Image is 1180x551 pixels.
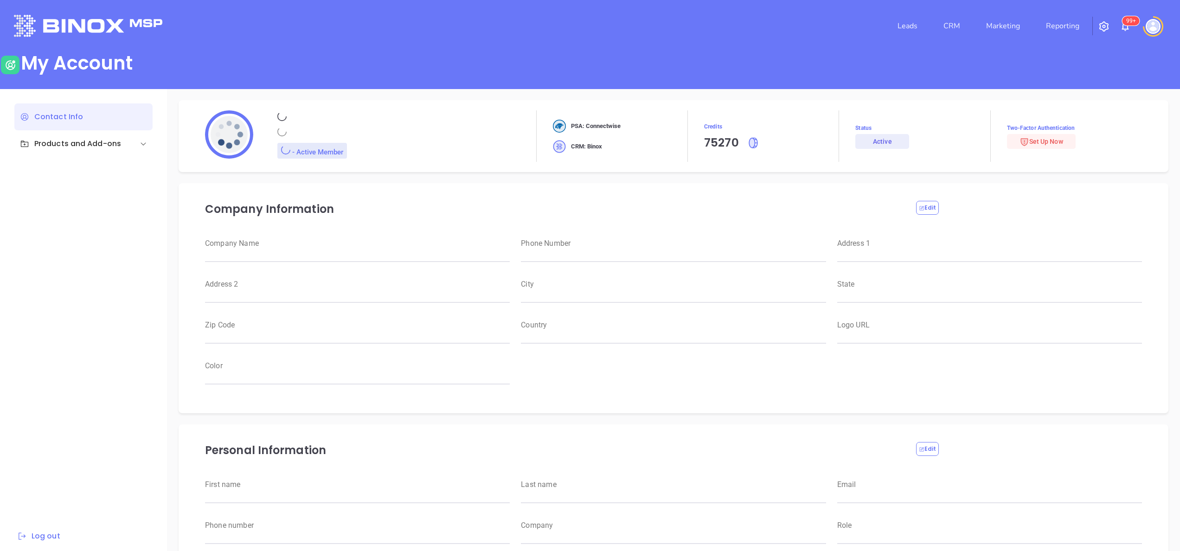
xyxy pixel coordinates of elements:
[21,52,133,74] div: My Account
[837,247,1142,262] input: weight
[1120,21,1131,32] img: iconNotification
[205,442,905,459] p: Personal Information
[916,201,939,215] button: Edit
[704,134,739,152] div: 75270
[916,442,939,456] button: Edit
[14,15,162,37] img: logo
[277,143,347,159] div: - Active Member
[20,138,121,149] div: Products and Add-ons
[14,130,153,157] div: Products and Add-ons
[553,140,566,153] img: crm
[205,240,510,247] label: Company Name
[553,120,621,133] div: PSA: Connectwise
[205,488,510,503] input: weight
[521,281,826,288] label: City
[205,529,510,544] input: weight
[521,488,826,503] input: weight
[521,522,826,529] label: Company
[1,56,19,74] img: user
[837,522,1142,529] label: Role
[837,481,1142,488] label: Email
[205,281,510,288] label: Address 2
[205,247,510,262] input: weight
[1042,17,1083,35] a: Reporting
[521,529,826,544] input: weight
[704,121,839,132] span: Credits
[205,329,510,344] input: weight
[837,488,1142,503] input: weight
[205,201,905,218] p: Company Information
[553,120,566,133] img: crm
[1098,21,1109,32] img: iconSetting
[521,240,826,247] label: Phone Number
[205,522,510,529] label: Phone number
[14,103,153,130] div: Contact Info
[14,530,63,542] button: Log out
[521,481,826,488] label: Last name
[855,124,990,132] span: Status
[837,321,1142,329] label: Logo URL
[205,110,253,159] img: profile
[521,321,826,329] label: Country
[521,329,826,344] input: weight
[205,481,510,488] label: First name
[205,370,510,384] input: weight
[837,288,1142,303] input: weight
[940,17,964,35] a: CRM
[1007,124,1142,132] span: Two-Factor Authentication
[521,288,826,303] input: weight
[837,329,1142,344] input: weight
[1146,19,1161,34] img: user
[1122,16,1140,26] sup: 101
[521,247,826,262] input: weight
[205,288,510,303] input: weight
[873,134,892,149] div: Active
[205,321,510,329] label: Zip Code
[894,17,921,35] a: Leads
[1020,138,1063,145] span: Set Up Now
[553,140,602,153] div: CRM: Binox
[837,281,1142,288] label: State
[982,17,1024,35] a: Marketing
[837,240,1142,247] label: Address 1
[837,529,1142,544] input: weight
[205,362,510,370] label: Color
